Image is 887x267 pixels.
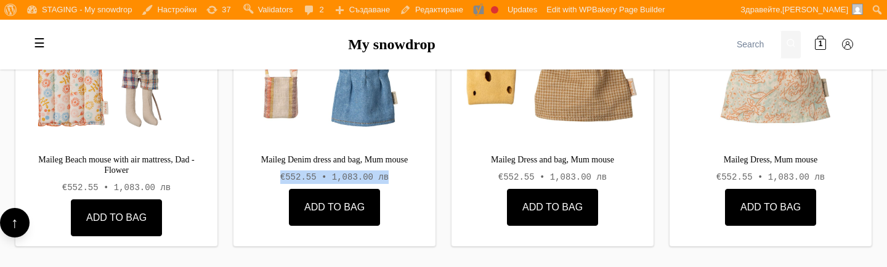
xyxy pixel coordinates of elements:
[27,31,52,55] label: Toggle mobile menu
[461,155,644,165] a: Maileg Dress and bag, Mum mouse
[498,172,607,182] bdi: €552.55 • 1,083.00 лв
[716,172,825,182] bdi: €552.55 • 1,083.00 лв
[679,155,862,165] a: Maileg Dress, Mum mouse
[243,155,426,165] a: Maileg Denim dress and bag, Mum mouse
[289,189,380,226] button: Add to Bag
[507,189,598,226] button: Add to Bag
[280,172,389,182] bdi: €552.55 • 1,083.00 лв
[725,189,816,226] button: Add to Bag
[71,199,162,236] button: Add to Bag
[348,36,435,52] a: My snowdrop
[25,155,208,176] a: Maileg Beach mouse with air mattress, Dad - Flower
[819,39,823,50] span: 1
[808,32,833,57] a: 1
[782,5,848,14] span: [PERSON_NAME]
[62,183,171,193] bdi: €552.55 • 1,083.00 лв
[732,31,781,58] input: Search
[491,6,498,14] div: Focus keyphrase not set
